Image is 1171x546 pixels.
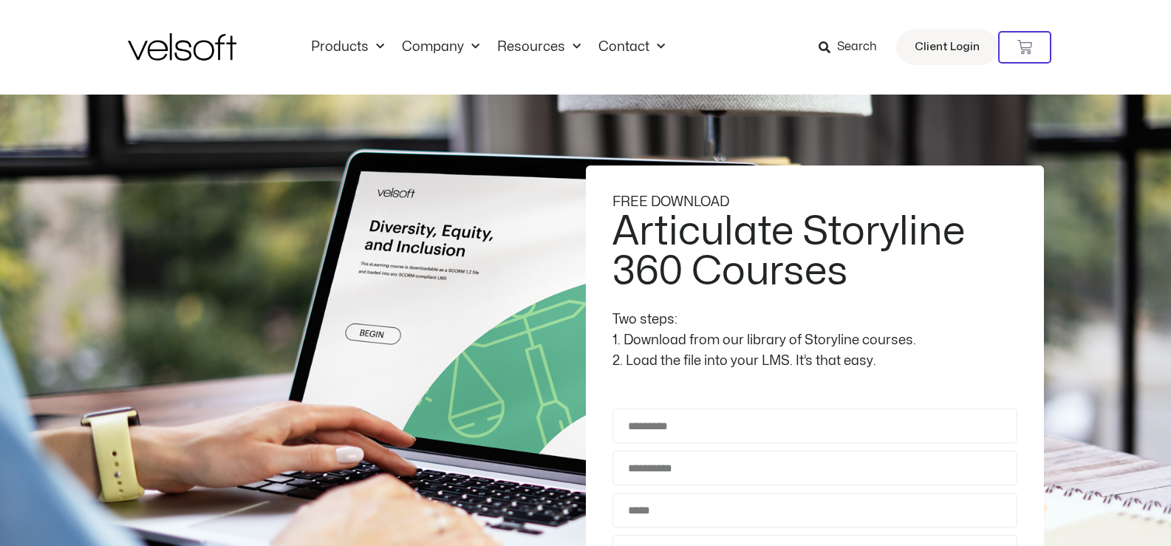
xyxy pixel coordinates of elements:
[896,30,998,65] a: Client Login
[128,33,236,61] img: Velsoft Training Materials
[819,35,887,60] a: Search
[837,38,877,57] span: Search
[612,310,1017,330] div: Two steps:
[302,39,393,55] a: ProductsMenu Toggle
[915,38,980,57] span: Client Login
[302,39,674,55] nav: Menu
[612,351,1017,372] div: 2. Load the file into your LMS. It’s that easy.
[612,212,1014,292] h2: Articulate Storyline 360 Courses
[590,39,674,55] a: ContactMenu Toggle
[612,192,1017,213] div: FREE DOWNLOAD
[488,39,590,55] a: ResourcesMenu Toggle
[612,330,1017,351] div: 1. Download from our library of Storyline courses.
[393,39,488,55] a: CompanyMenu Toggle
